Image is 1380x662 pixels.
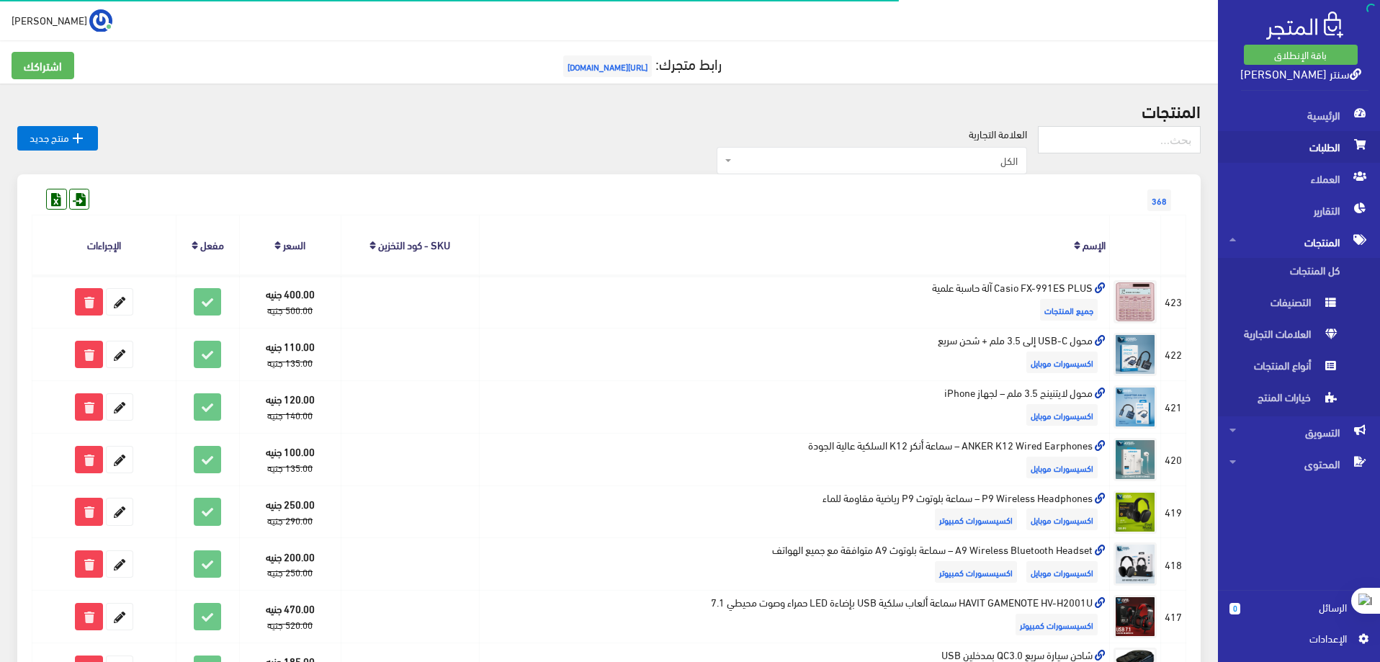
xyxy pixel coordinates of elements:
[1161,328,1186,381] td: 422
[1218,385,1380,416] a: خيارات المنتج
[200,234,224,254] a: مفعل
[1218,258,1380,290] a: كل المنتجات
[1229,630,1368,653] a: اﻹعدادات
[480,380,1110,433] td: محول لايتنينج 3.5 ملم – لجهاز iPhone
[1114,385,1157,429] img: mhol-laytnyng-35-mlm-lghaz-iphone.png
[1218,131,1380,163] a: الطلبات
[1218,163,1380,194] a: العملاء
[1218,321,1380,353] a: العلامات التجارية
[1229,385,1339,416] span: خيارات المنتج
[17,563,72,618] iframe: Drift Widget Chat Controller
[283,234,305,254] a: السعر
[935,509,1017,530] span: اكسيسسورات كمبيوتر
[1026,509,1098,530] span: اكسيسورات موبايل
[1161,433,1186,486] td: 420
[1114,438,1157,481] img: anker-k12-wired-earphones-smaaa-ankr-k12-alslky-aaaly-algod.png
[1114,491,1157,534] img: p9-wireless-headphones-smaaa-blototh-p9-ryady-mkaom-llmaaa.png
[239,380,341,433] td: 120.00 جنيه
[1026,561,1098,583] span: اكسيسورات موبايل
[239,433,341,486] td: 100.00 جنيه
[267,301,313,318] strike: 500.00 جنيه
[69,130,86,147] i: 
[1229,416,1368,448] span: التسويق
[267,511,313,529] strike: 290.00 جنيه
[239,591,341,643] td: 470.00 جنيه
[239,486,341,538] td: 250.00 جنيه
[1218,194,1380,226] a: التقارير
[480,433,1110,486] td: ANKER K12 Wired Earphones – سماعة أنكر K12 السلكية عالية الجودة
[1218,353,1380,385] a: أنواع المنتجات
[1016,614,1098,635] span: اكسيسسورات كمبيوتر
[480,275,1110,328] td: Casio FX-991ES PLUS آلة حاسبة علمية
[1114,280,1157,323] img: casio-fx-991es-plus-al-hasb-aalmy.jpg
[480,538,1110,591] td: A9 Wireless Bluetooth Headset – سماعة بلوتوث A9 متوافقة مع جميع الهواتف
[969,126,1027,142] label: العلامة التجارية
[717,147,1027,174] span: الكل
[480,328,1110,381] td: محول USB-C إلى 3.5 ملم + شحن سريع
[1083,234,1106,254] a: الإسم
[1218,448,1380,480] a: المحتوى
[12,11,87,29] span: [PERSON_NAME]
[1241,630,1346,646] span: اﻹعدادات
[1266,12,1343,40] img: .
[1218,99,1380,131] a: الرئيسية
[1114,595,1157,638] img: havit-gamenote-hv-h2001u-smaaa-alaaab-slky-usb-badaaa-led-hmraaa-osot-mhyty-71.png
[1161,538,1186,591] td: 418
[267,406,313,424] strike: 140.00 جنيه
[560,50,722,76] a: رابط متجرك:[URL][DOMAIN_NAME]
[1040,299,1098,321] span: جميع المنتجات
[12,9,112,32] a: ... [PERSON_NAME]
[1240,63,1361,84] a: سنتر [PERSON_NAME]
[735,153,1018,168] span: الكل
[1218,226,1380,258] a: المنتجات
[1229,194,1368,226] span: التقارير
[1229,448,1368,480] span: المحتوى
[1229,353,1339,385] span: أنواع المنتجات
[1026,404,1098,426] span: اكسيسورات موبايل
[480,591,1110,643] td: HAVIT GAMENOTE HV-H2001U سماعة ألعاب سلكية USB بإضاءة LED حمراء وصوت محيطي 7.1
[1147,189,1171,211] span: 368
[1229,226,1368,258] span: المنتجات
[1244,45,1358,65] a: باقة الإنطلاق
[267,616,313,633] strike: 520.00 جنيه
[17,101,1201,120] h2: المنتجات
[480,486,1110,538] td: P9 Wireless Headphones – سماعة بلوتوث P9 رياضية مقاومة للماء
[378,234,450,254] a: SKU - كود التخزين
[1229,131,1368,163] span: الطلبات
[1218,290,1380,321] a: التصنيفات
[267,563,313,581] strike: 250.00 جنيه
[239,275,341,328] td: 400.00 جنيه
[1038,126,1201,153] input: بحث...
[1161,591,1186,643] td: 417
[1114,333,1157,376] img: mhol-master-cables-2-fy-1-usb-c-al-35-mlm-shhn-sryaa.png
[1161,486,1186,538] td: 419
[267,354,313,371] strike: 135.00 جنيه
[1161,380,1186,433] td: 421
[1161,275,1186,328] td: 423
[1229,599,1368,630] a: 0 الرسائل
[32,215,176,275] th: الإجراءات
[563,55,652,77] span: [URL][DOMAIN_NAME]
[1229,290,1339,321] span: التصنيفات
[267,459,313,476] strike: 135.00 جنيه
[935,561,1017,583] span: اكسيسسورات كمبيوتر
[1229,258,1339,290] span: كل المنتجات
[1114,542,1157,586] img: a9-wireless-bluetooth-headset-smaaa-blototh-a9-mtoafk-maa-gmyaa-alhoatf.png
[1229,99,1368,131] span: الرئيسية
[1229,321,1339,353] span: العلامات التجارية
[1026,457,1098,478] span: اكسيسورات موبايل
[1252,599,1347,615] span: الرسائل
[1026,352,1098,373] span: اكسيسورات موبايل
[239,538,341,591] td: 200.00 جنيه
[1229,163,1368,194] span: العملاء
[89,9,112,32] img: ...
[1229,603,1240,614] span: 0
[17,126,98,151] a: منتج جديد
[12,52,74,79] a: اشتراكك
[239,328,341,381] td: 110.00 جنيه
